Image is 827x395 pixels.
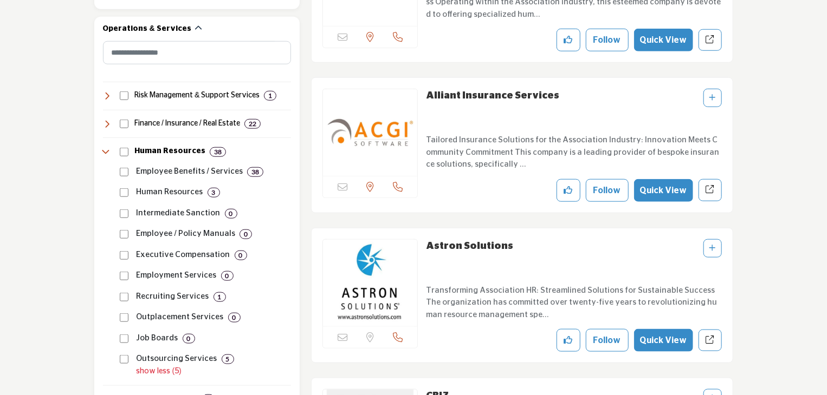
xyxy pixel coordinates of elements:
p: Intermediate Sanction: Compliance with IRS intermediate sanctions. [137,207,221,220]
div: 1 Results For Recruiting Services [214,292,226,302]
div: 0 Results For Executive Compensation [235,251,247,260]
a: Redirect to listing [699,29,722,51]
b: 0 [244,231,248,238]
input: Select Intermediate Sanction checkbox [120,209,128,218]
b: 0 [187,335,191,343]
input: Select Human Resources checkbox [120,188,128,197]
a: Add To List [709,245,716,252]
p: Human Resources: HR management and staffing solutions. [137,186,203,199]
a: Redirect to listing [699,330,722,352]
p: Executive Compensation: Compensation analysis and executive pay services. [137,249,230,261]
div: 0 Results For Intermediate Sanction [225,209,237,219]
a: Transforming Association HR: Streamlined Solutions for Sustainable Success The organization has c... [426,278,721,321]
input: Select Risk Management & Support Services checkbox [120,91,128,100]
div: 38 Results For Employee Benefits / Services [247,167,263,177]
div: 0 Results For Outplacement Services [228,313,241,322]
p: Outsourcing Services: Outsourced business support services. [137,353,217,365]
button: Follow [586,29,629,51]
div: 1 Results For Risk Management & Support Services [264,91,276,101]
p: Tailored Insurance Solutions for the Association Industry: Innovation Meets Community Commitment ... [426,134,721,171]
p: Astron Solutions [426,239,513,275]
b: 0 [225,272,229,280]
a: Alliant Insurance Services [426,91,559,101]
div: 22 Results For Finance / Insurance / Real Estate [244,119,261,129]
p: Transforming Association HR: Streamlined Solutions for Sustainable Success The organization has c... [426,285,721,321]
input: Select Finance / Insurance / Real Estate checkbox [120,120,128,128]
b: 5 [226,356,230,363]
div: 38 Results For Human Resources [210,147,226,157]
b: 22 [249,120,256,128]
input: Select Executive Compensation checkbox [120,251,128,260]
input: Select Outsourcing Services checkbox [120,355,128,364]
input: Search Category [103,41,291,64]
b: 38 [251,168,259,176]
h4: Finance / Insurance / Real Estate: Financial management, accounting, insurance, banking, payroll,... [134,119,240,129]
h4: Risk Management & Support Services: Services for cancellation insurance and transportation soluti... [134,90,260,101]
p: Job Boards: Job boards and career listing platforms. [137,332,178,345]
button: Like company [557,179,580,202]
button: Quick View [634,179,693,202]
p: Alliant Insurance Services [426,89,559,125]
input: Select Employment Services checkbox [120,272,128,280]
p: Employment Services: Job placement and employment services. [137,269,217,282]
p: Outplacement Services: Career transition and outplacement services. [137,311,224,324]
b: 0 [232,314,236,321]
p: Recruiting Services: Recruiting and hiring services. [137,291,209,303]
b: 0 [229,210,233,218]
button: Like company [557,29,580,51]
img: Alliant Insurance Services [323,89,418,176]
button: Follow [586,329,629,352]
b: 1 [268,92,272,100]
input: Select Job Boards checkbox [120,334,128,343]
a: Astron Solutions [426,241,513,251]
input: Select Outplacement Services checkbox [120,313,128,322]
input: Select Employee Benefits / Services checkbox [120,168,128,176]
div: 3 Results For Human Resources [208,188,220,198]
input: Select Employee / Policy Manuals checkbox [120,230,128,239]
input: Select Human Resources checkbox [120,148,128,156]
button: Like company [557,329,580,352]
p: show less (5) [137,366,291,377]
h2: Operations & Services [103,24,191,35]
button: Quick View [634,29,693,51]
div: 0 Results For Job Boards [183,334,195,344]
div: 0 Results For Employee / Policy Manuals [240,229,252,239]
p: Employee / Policy Manuals: Employee manual and policy managment services. [137,228,235,240]
b: 0 [239,252,243,259]
a: Redirect to listing [699,179,722,201]
div: 0 Results For Employment Services [221,271,234,281]
img: Astron Solutions [323,240,418,326]
p: Employee Benefits / Services: Employee benefits and HR related services. [137,166,243,178]
h4: Human Resources: Services and solutions for employee management, benefits, recruiting, compliance... [134,146,205,157]
input: Select Recruiting Services checkbox [120,293,128,301]
button: Follow [586,179,629,202]
b: 1 [218,293,222,301]
b: 38 [214,148,222,156]
div: 5 Results For Outsourcing Services [222,354,234,364]
a: Add To List [709,94,716,102]
b: 3 [212,189,216,196]
button: Quick View [634,329,693,352]
a: Tailored Insurance Solutions for the Association Industry: Innovation Meets Community Commitment ... [426,128,721,171]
